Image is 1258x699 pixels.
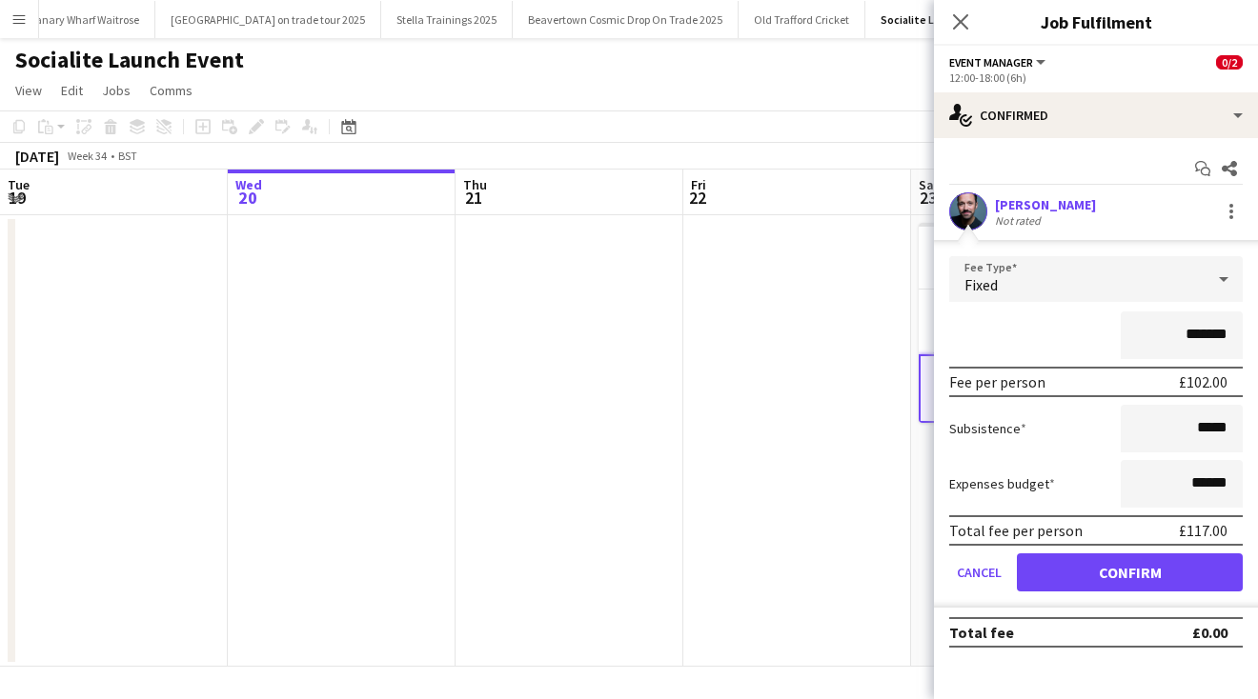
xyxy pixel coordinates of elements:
[919,250,1132,268] h3: Socialite Launch Event
[94,78,138,103] a: Jobs
[53,78,91,103] a: Edit
[995,213,1045,228] div: Not rated
[949,475,1055,492] label: Expenses budget
[15,147,59,166] div: [DATE]
[691,176,706,193] span: Fri
[1017,553,1243,591] button: Confirm
[155,1,381,38] button: [GEOGRAPHIC_DATA] on trade tour 2025
[916,187,940,209] span: 23
[463,176,487,193] span: Thu
[150,82,193,99] span: Comms
[949,623,1014,642] div: Total fee
[1179,372,1228,391] div: £102.00
[865,1,1014,38] button: Socialite Launch Event
[949,420,1026,437] label: Subsistence
[934,92,1258,138] div: Confirmed
[8,78,50,103] a: View
[934,10,1258,34] h3: Job Fulfilment
[63,149,111,163] span: Week 34
[919,290,1132,354] app-card-role: Brand Ambassador0/112:00-18:00 (6h)
[949,521,1083,540] div: Total fee per person
[1179,521,1228,540] div: £117.00
[235,176,262,193] span: Wed
[142,78,200,103] a: Comms
[460,187,487,209] span: 21
[233,187,262,209] span: 20
[381,1,513,38] button: Stella Trainings 2025
[118,149,137,163] div: BST
[8,176,30,193] span: Tue
[919,354,1132,423] app-card-role: Event Manager0/112:00-18:00 (6h)
[949,553,1009,591] button: Cancel
[1192,623,1228,642] div: £0.00
[919,176,940,193] span: Sat
[5,187,30,209] span: 19
[1216,55,1243,70] span: 0/2
[739,1,865,38] button: Old Trafford Cricket
[995,196,1096,213] div: [PERSON_NAME]
[964,275,998,294] span: Fixed
[15,46,244,74] h1: Socialite Launch Event
[513,1,739,38] button: Beavertown Cosmic Drop On Trade 2025
[949,372,1045,391] div: Fee per person
[949,55,1033,70] span: Event Manager
[15,82,42,99] span: View
[688,187,706,209] span: 22
[949,55,1048,70] button: Event Manager
[61,82,83,99] span: Edit
[102,82,131,99] span: Jobs
[949,70,1243,85] div: 12:00-18:00 (6h)
[919,223,1132,423] app-job-card: 12:00-18:00 (6h)0/2Socialite Launch Event2 RolesBrand Ambassador0/112:00-18:00 (6h) Event Manager...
